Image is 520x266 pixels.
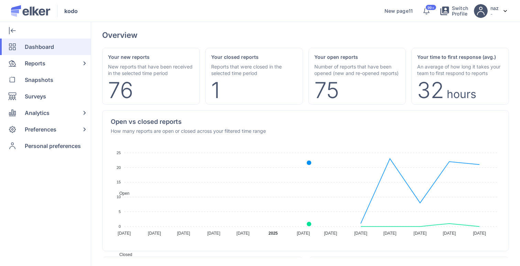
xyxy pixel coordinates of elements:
[108,82,133,99] div: 76
[417,82,444,99] div: 32
[417,54,503,61] div: Your time to first response (avg.)
[118,231,131,236] tspan: [DATE]
[25,105,50,121] span: Analytics
[111,119,266,125] div: Open vs closed reports
[119,210,121,214] tspan: 5
[111,128,266,134] div: How many reports are open or closed across your filtered time range
[114,252,132,257] span: Closed
[117,180,121,184] tspan: 15
[108,54,194,61] div: Your new reports
[211,82,220,99] div: 1
[490,11,499,17] p: -
[11,5,50,17] img: Elker
[447,90,476,99] div: Hours
[503,10,507,12] img: svg%3e
[64,7,78,15] span: kodo
[417,63,503,76] div: An average of how long it takes your team to first respond to reports
[25,72,53,88] span: Snapshots
[25,121,56,138] span: Preferences
[490,5,499,11] h5: naz
[117,195,121,199] tspan: 10
[427,6,434,9] span: 99+
[384,8,413,14] a: New page11
[102,30,138,40] div: Overview
[108,63,194,76] div: New reports that have been received in the selected time period
[452,6,468,17] span: Switch Profile
[474,4,488,18] img: avatar
[25,55,45,72] span: Reports
[114,191,129,196] span: Open
[25,88,46,105] span: Surveys
[119,224,121,228] tspan: 0
[211,54,297,61] div: Your closed reports
[314,54,400,61] div: Your open reports
[25,138,81,154] span: Personal preferences
[314,82,339,99] div: 75
[117,150,121,155] tspan: 25
[211,63,297,76] div: Reports that were closed in the selected time period
[117,165,121,169] tspan: 20
[25,39,54,55] span: Dashboard
[314,63,400,76] div: Number of reports that have been opened (new and re-opened reports)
